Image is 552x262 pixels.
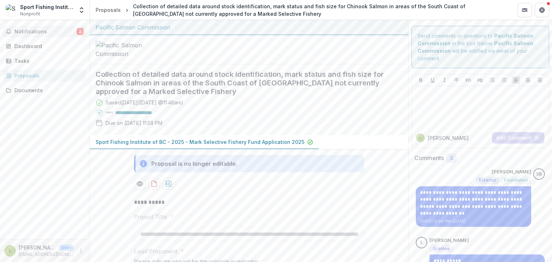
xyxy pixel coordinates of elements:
[134,247,178,256] p: Lead Proponent
[148,178,160,190] button: download-proposal
[19,244,56,251] p: [PERSON_NAME]
[3,84,87,96] a: Documents
[134,212,167,221] p: Project Title
[14,42,81,50] div: Dashboard
[517,3,532,17] button: Partners
[536,172,542,177] div: Sascha Bendt
[163,178,174,190] button: download-proposal
[429,237,469,244] p: [PERSON_NAME]
[464,76,473,84] button: Heading 1
[500,76,509,84] button: Ordered List
[19,251,74,258] p: [EMAIL_ADDRESS][DOMAIN_NAME]
[476,76,484,84] button: Heading 2
[14,86,81,94] div: Documents
[133,3,506,18] div: Collection of detailed data around stock identification, mark status and fish size for Chinook Sa...
[106,110,113,115] p: 100 %
[14,72,81,79] div: Proposals
[414,155,444,162] h2: Comments
[96,138,304,146] p: Sport Fishing Institute of BC - 2025 - Mark Selective Fishery Fund Application 2025
[96,23,402,32] div: Pacific Salmon Commission
[59,244,74,251] p: User
[428,76,437,84] button: Underline
[93,1,509,19] nav: breadcrumb
[106,99,183,106] div: Saved [DATE] ( [DATE] @ 11:46am )
[134,178,146,190] button: Preview ec3ef0fc-6f87-4d62-9a39-0b21f0c6449a-0.pdf
[524,76,532,84] button: Align Center
[96,6,121,14] div: Proposals
[3,40,87,52] a: Dashboard
[3,70,87,81] a: Proposals
[20,3,74,11] div: Sport Fishing Institute of BC
[14,57,81,65] div: Tasks
[96,41,167,58] img: Pacific Salmon Commission
[106,119,162,127] p: Due on [DATE] 11:59 PM
[492,168,531,176] p: [PERSON_NAME]
[428,134,469,142] p: [PERSON_NAME]
[440,76,449,84] button: Italicize
[77,28,84,35] span: 2
[492,132,544,144] button: Add Comment
[452,76,461,84] button: Strike
[411,26,549,68] div: Send comments or questions to in the box below. will be notified via email of your comment.
[9,248,11,253] div: Lance
[77,247,85,255] button: More
[151,159,238,168] div: Proposal is no longer editable.
[504,178,528,183] span: Foundation
[479,178,496,183] span: External
[535,3,549,17] button: Get Help
[20,11,40,17] span: Nonprofit
[512,76,520,84] button: Align Left
[93,5,124,15] a: Proposals
[488,76,497,84] button: Bullet List
[420,240,423,245] div: Lance
[433,246,450,251] span: Grantee
[14,29,77,35] span: Notifications
[77,3,87,17] button: Open entity switcher
[420,219,527,224] p: [DATE] 12:09 PM • [DATE]
[417,76,425,84] button: Bold
[450,155,453,162] span: 3
[3,26,87,37] button: Notifications2
[535,76,544,84] button: Align Right
[96,70,391,96] h2: Collection of detailed data around stock identification, mark status and fish size for Chinook Sa...
[3,55,87,67] a: Tasks
[6,4,17,16] img: Sport Fishing Institute of BC
[419,136,422,140] div: Lance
